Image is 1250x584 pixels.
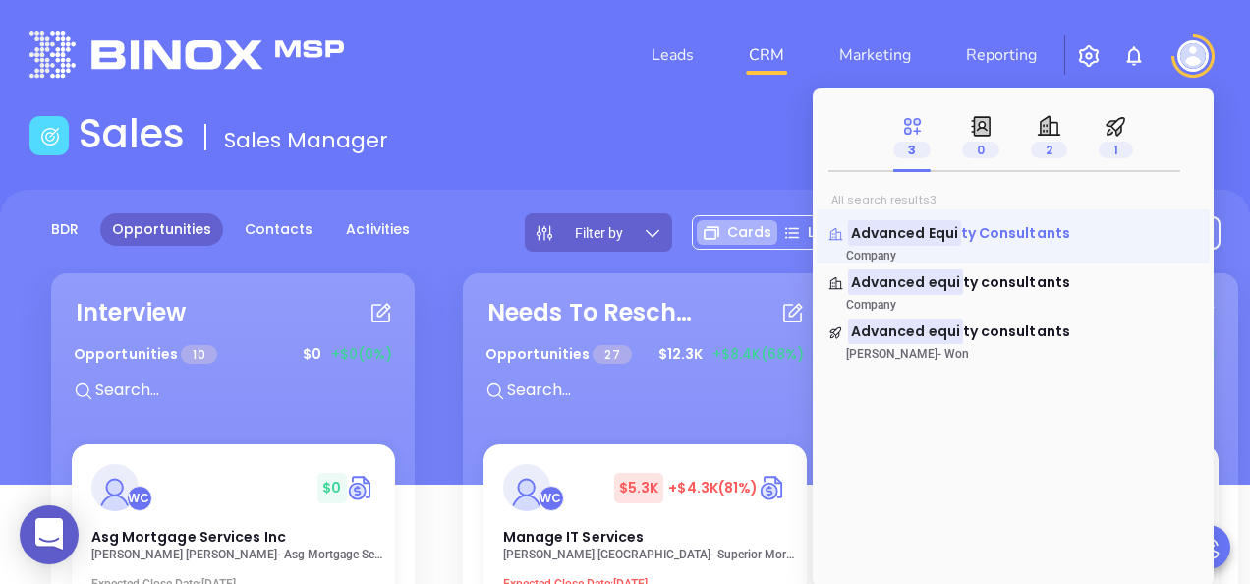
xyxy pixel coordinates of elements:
[233,213,324,246] a: Contacts
[181,345,216,364] span: 10
[74,336,217,373] p: Opportunities
[961,223,1070,243] span: ty Consultants
[828,321,1198,361] a: Advanced equity consultants[PERSON_NAME]- Won
[575,226,623,240] span: Filter by
[828,298,1123,312] p: Company
[29,31,344,78] img: logo
[91,548,386,561] p: Marion Lee - Asg Mortgage Services Inc
[100,213,223,246] a: Opportunities
[485,336,632,373] p: Opportunities
[668,478,758,497] span: +$4.3K (81%)
[848,269,963,294] mark: Advanced equi
[831,192,937,207] span: All search results 3
[317,473,346,503] span: $ 0
[91,464,139,511] img: Asg Mortgage Services Inc
[1077,44,1101,68] img: iconSetting
[1031,142,1067,158] span: 2
[828,272,1198,312] a: Advanced equity consultantsCompany
[831,35,919,75] a: Marketing
[848,220,961,245] mark: Advanced Equi
[593,345,631,364] span: 27
[76,295,186,330] div: Interview
[653,339,708,370] span: $ 12.3K
[828,272,1198,282] p: Advanced equity consultants
[503,527,645,547] span: Manage IT Services
[828,347,1123,361] p: - Won
[334,213,422,246] a: Activities
[893,142,931,158] span: 3
[846,347,937,361] span: [PERSON_NAME]
[503,548,798,561] p: Lisa Ferrara - Superior Mortgage Co., Inc.
[505,378,800,403] input: Search...
[224,125,388,155] span: Sales Manager
[93,378,388,403] input: Search...
[91,527,287,547] span: Asg Mortgage Services Inc
[1122,44,1146,68] img: iconNotification
[828,223,1198,233] p: Advanced Equity Consultants
[848,319,963,343] mark: Advanced equi
[958,35,1045,75] a: Reporting
[1099,142,1133,158] span: 1
[828,223,1198,263] a: Advanced Equity ConsultantsCompany
[503,464,550,511] img: Manage IT Services
[644,35,702,75] a: Leads
[539,486,564,511] div: Walter Contreras
[487,295,704,330] div: Needs To Reschedule
[1177,40,1209,72] img: user
[962,142,999,158] span: 0
[828,321,1198,331] p: Advanced equity consultants
[712,344,804,365] span: +$8.4K (68%)
[697,220,777,245] div: Cards
[39,213,90,246] a: BDR
[828,249,1123,263] p: Company
[963,272,1070,292] span: ty consultants
[347,473,375,502] img: Quote
[127,486,152,511] div: Walter Contreras
[777,220,836,245] div: List
[298,339,326,370] span: $ 0
[614,473,664,503] span: $ 5.3K
[79,110,185,157] h1: Sales
[741,35,792,75] a: CRM
[759,473,787,502] img: Quote
[331,344,392,365] span: +$0 (0%)
[963,321,1070,341] span: ty consultants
